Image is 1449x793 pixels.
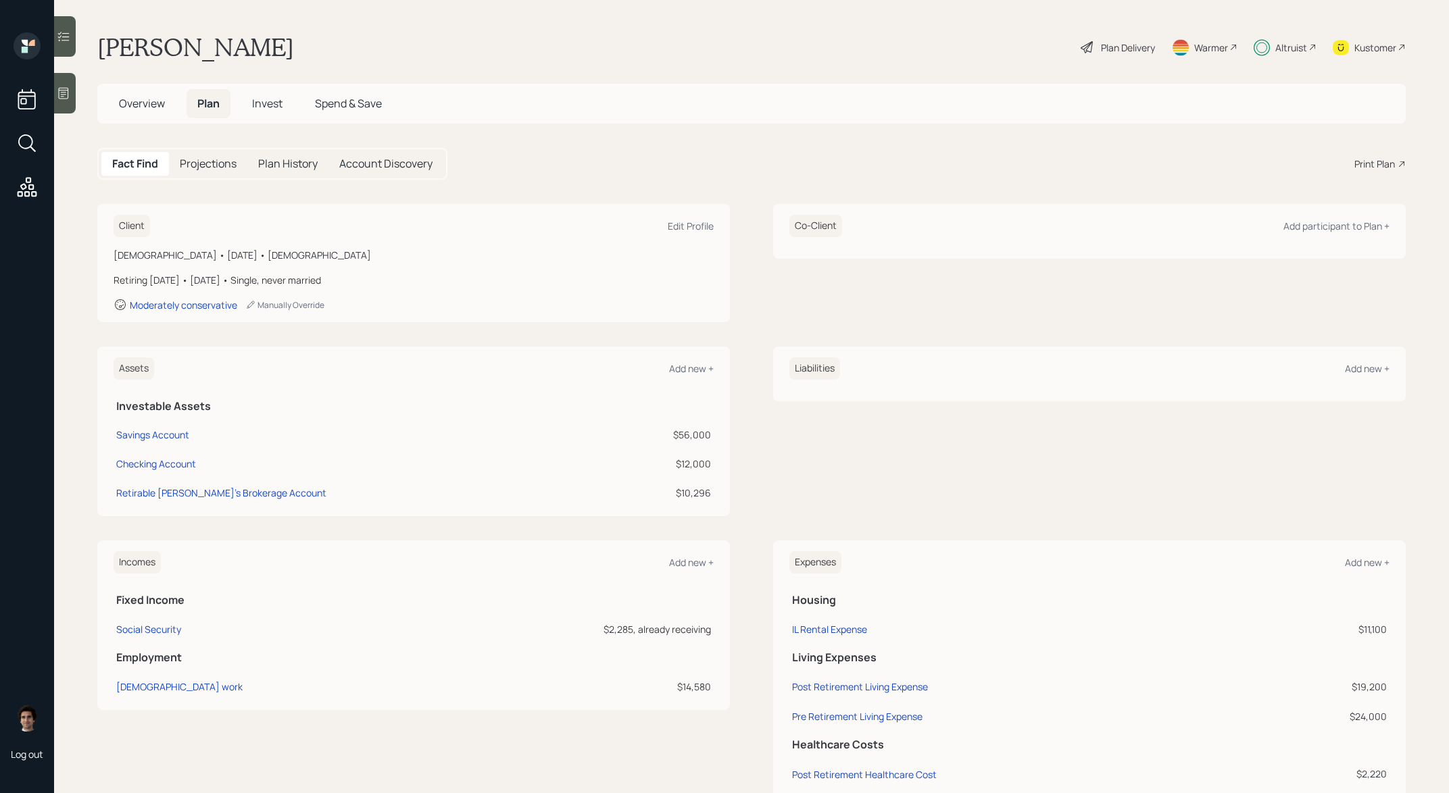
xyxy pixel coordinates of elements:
h5: Account Discovery [339,157,433,170]
h6: Liabilities [789,357,840,380]
div: Pre Retirement Living Expense [792,710,923,723]
h5: Plan History [258,157,318,170]
div: Add new + [669,556,714,569]
div: $11,100 [1260,622,1387,636]
div: Edit Profile [668,220,714,232]
h5: Living Expenses [792,651,1387,664]
div: Log out [11,748,43,761]
div: [DEMOGRAPHIC_DATA] work [116,680,243,693]
div: $2,285, already receiving [439,622,711,636]
div: Add new + [1345,362,1390,375]
div: Savings Account [116,428,189,442]
span: Spend & Save [315,96,382,111]
div: Warmer [1194,41,1228,55]
div: Add participant to Plan + [1283,220,1390,232]
span: Invest [252,96,283,111]
div: Moderately conservative [130,299,237,311]
div: $2,220 [1260,767,1387,781]
div: $12,000 [616,457,711,471]
h5: Projections [180,157,237,170]
div: IL Rental Expense [792,623,867,636]
h5: Fact Find [112,157,158,170]
h5: Housing [792,594,1387,607]
h5: Investable Assets [116,400,711,413]
div: $10,296 [616,486,711,500]
span: Plan [197,96,220,111]
div: Add new + [669,362,714,375]
h1: [PERSON_NAME] [97,32,294,62]
h6: Incomes [114,551,161,573]
h5: Healthcare Costs [792,738,1387,751]
div: $14,580 [439,680,711,694]
div: Retirable [PERSON_NAME]'s Brokerage Account [116,486,326,500]
div: Checking Account [116,457,196,471]
div: $24,000 [1260,709,1387,723]
div: Manually Override [245,299,324,311]
div: Post Retirement Healthcare Cost [792,768,937,781]
div: Retiring [DATE] • [DATE] • Single, never married [114,273,714,287]
div: Plan Delivery [1101,41,1155,55]
div: [DEMOGRAPHIC_DATA] • [DATE] • [DEMOGRAPHIC_DATA] [114,248,714,262]
h6: Expenses [789,551,841,573]
div: Add new + [1345,556,1390,569]
h6: Co-Client [789,215,842,237]
div: Altruist [1275,41,1307,55]
h5: Fixed Income [116,594,711,607]
img: harrison-schaefer-headshot-2.png [14,705,41,732]
div: Social Security [116,623,181,636]
span: Overview [119,96,165,111]
h5: Employment [116,651,711,664]
h6: Client [114,215,150,237]
div: Print Plan [1354,157,1395,171]
h6: Assets [114,357,154,380]
div: Kustomer [1354,41,1396,55]
div: Post Retirement Living Expense [792,680,928,693]
div: $19,200 [1260,680,1387,694]
div: $56,000 [616,428,711,442]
